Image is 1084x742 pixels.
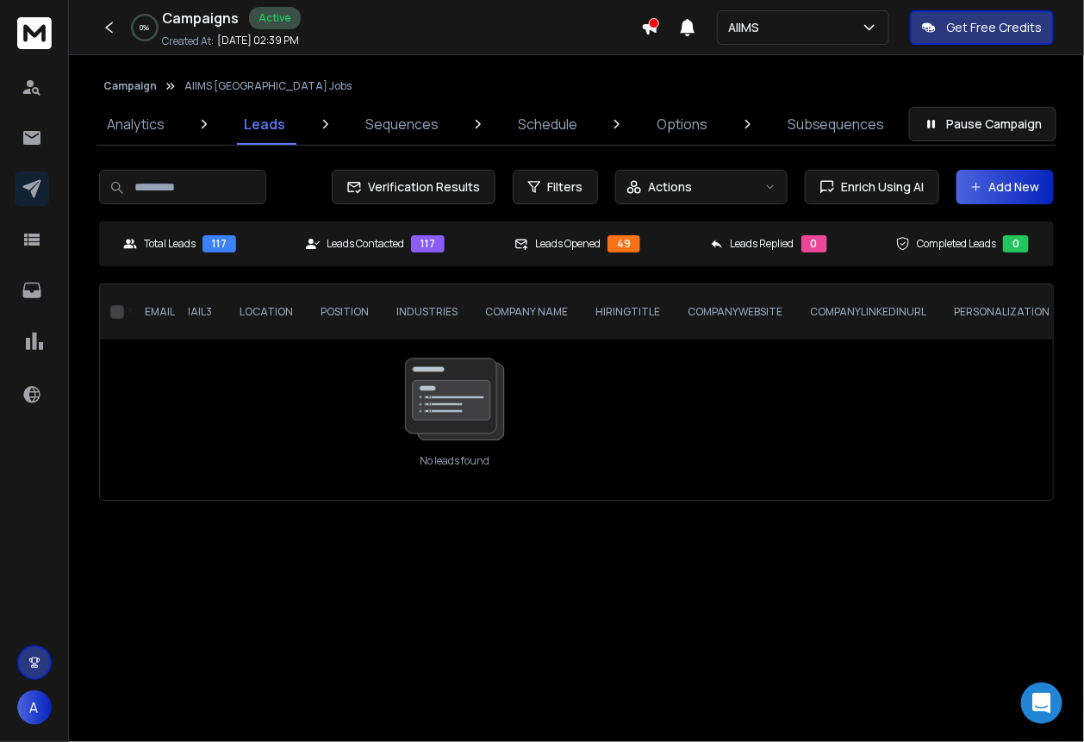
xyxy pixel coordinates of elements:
[647,103,719,145] a: Options
[17,690,52,725] button: A
[362,178,481,196] span: Verification Results
[674,284,796,340] th: companyWebsite
[835,178,925,196] span: Enrich Using AI
[97,103,175,145] a: Analytics
[582,284,674,340] th: hiringTitle
[355,103,449,145] a: Sequences
[1003,235,1029,253] div: 0
[910,10,1054,45] button: Get Free Credits
[162,34,214,48] p: Created At:
[383,284,471,340] th: industries
[805,170,939,204] button: Enrich Using AI
[103,79,157,93] button: Campaign
[365,114,439,134] p: Sequences
[140,22,150,33] p: 0 %
[162,8,239,28] h1: Campaigns
[649,178,693,196] p: Actions
[420,454,489,468] p: No leads found
[917,237,996,251] p: Completed Leads
[548,178,583,196] span: Filters
[728,19,766,36] p: AIIMS
[144,237,196,251] p: Total Leads
[607,235,640,253] div: 49
[307,284,383,340] th: position
[777,103,895,145] a: Subsequences
[202,235,236,253] div: 117
[518,114,577,134] p: Schedule
[249,7,301,29] div: Active
[332,170,495,204] button: Verification Results
[1021,683,1062,724] div: Open Intercom Messenger
[184,79,352,93] p: AIIMS [GEOGRAPHIC_DATA] Jobs
[107,114,165,134] p: Analytics
[940,284,1063,340] th: Personalization
[909,107,1056,141] button: Pause Campaign
[131,284,189,340] th: EMAIL
[956,170,1054,204] button: Add New
[162,284,226,340] th: email3
[801,235,827,253] div: 0
[217,34,299,47] p: [DATE] 02:39 PM
[411,235,445,253] div: 117
[244,114,285,134] p: Leads
[234,103,296,145] a: Leads
[946,19,1042,36] p: Get Free Credits
[226,284,307,340] th: location
[796,284,940,340] th: companyLinkedinUrl
[731,237,794,251] p: Leads Replied
[535,237,601,251] p: Leads Opened
[657,114,708,134] p: Options
[471,284,582,340] th: Company Name
[788,114,885,134] p: Subsequences
[327,237,404,251] p: Leads Contacted
[513,170,598,204] button: Filters
[508,103,588,145] a: Schedule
